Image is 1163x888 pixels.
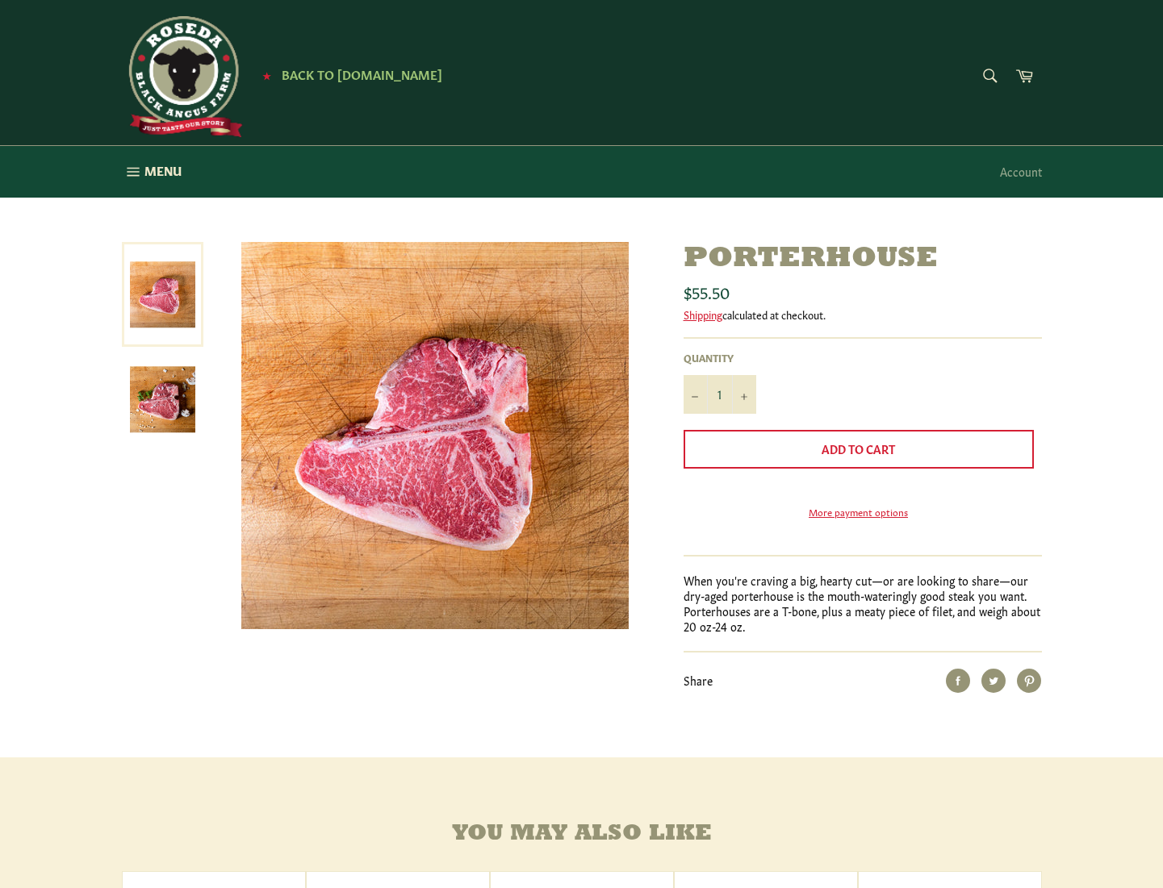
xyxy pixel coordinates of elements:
a: Shipping [684,306,722,322]
img: Porterhouse [130,367,195,432]
button: Menu [106,146,198,198]
h4: You may also like [122,822,1042,847]
button: Increase item quantity by one [732,375,756,414]
span: Back to [DOMAIN_NAME] [282,65,442,82]
span: $55.50 [684,280,730,302]
img: Roseda Beef [122,16,243,137]
a: Account [992,148,1050,195]
a: ★ Back to [DOMAIN_NAME] [254,69,442,81]
label: Quantity [684,351,756,365]
div: calculated at checkout. [684,307,1042,322]
button: Add to Cart [684,430,1034,469]
span: Share [684,672,713,688]
h1: Porterhouse [684,242,1042,277]
p: When you're craving a big, hearty cut—or are looking to share—our dry-aged porterhouse is the mou... [684,573,1042,635]
span: Add to Cart [822,440,895,457]
a: More payment options [684,505,1034,519]
img: Porterhouse [241,242,629,629]
button: Reduce item quantity by one [684,375,708,414]
span: ★ [262,69,271,81]
span: Menu [144,162,182,179]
